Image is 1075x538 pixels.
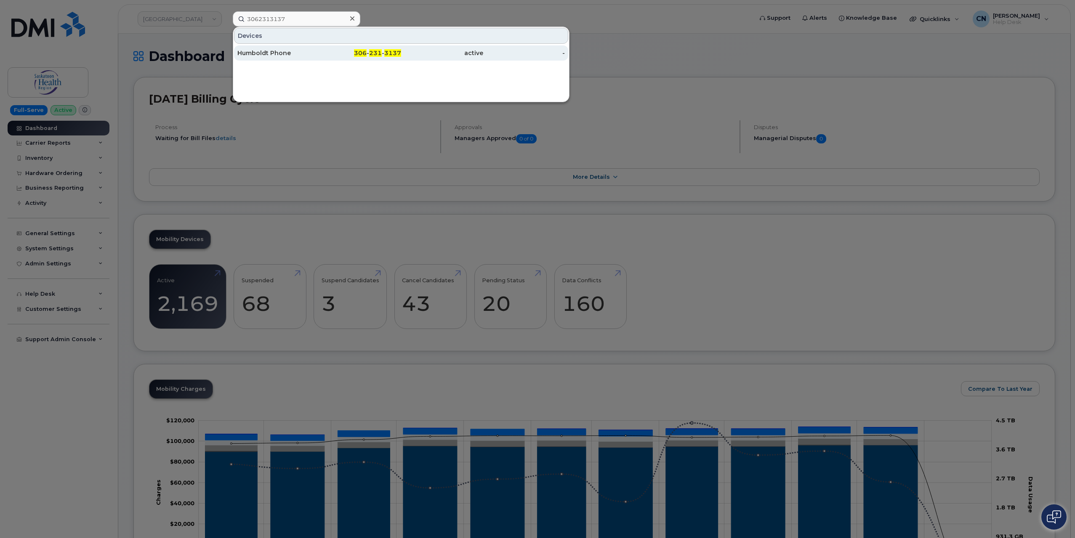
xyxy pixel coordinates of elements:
span: 306 [354,49,367,57]
div: Humboldt Phone [237,49,319,57]
span: 3137 [384,49,401,57]
div: - [483,49,565,57]
div: Devices [234,28,568,44]
a: Humboldt Phone306-231-3137active- [234,45,568,61]
div: - - [319,49,402,57]
div: active [401,49,483,57]
img: Open chat [1047,510,1061,524]
span: 231 [369,49,382,57]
